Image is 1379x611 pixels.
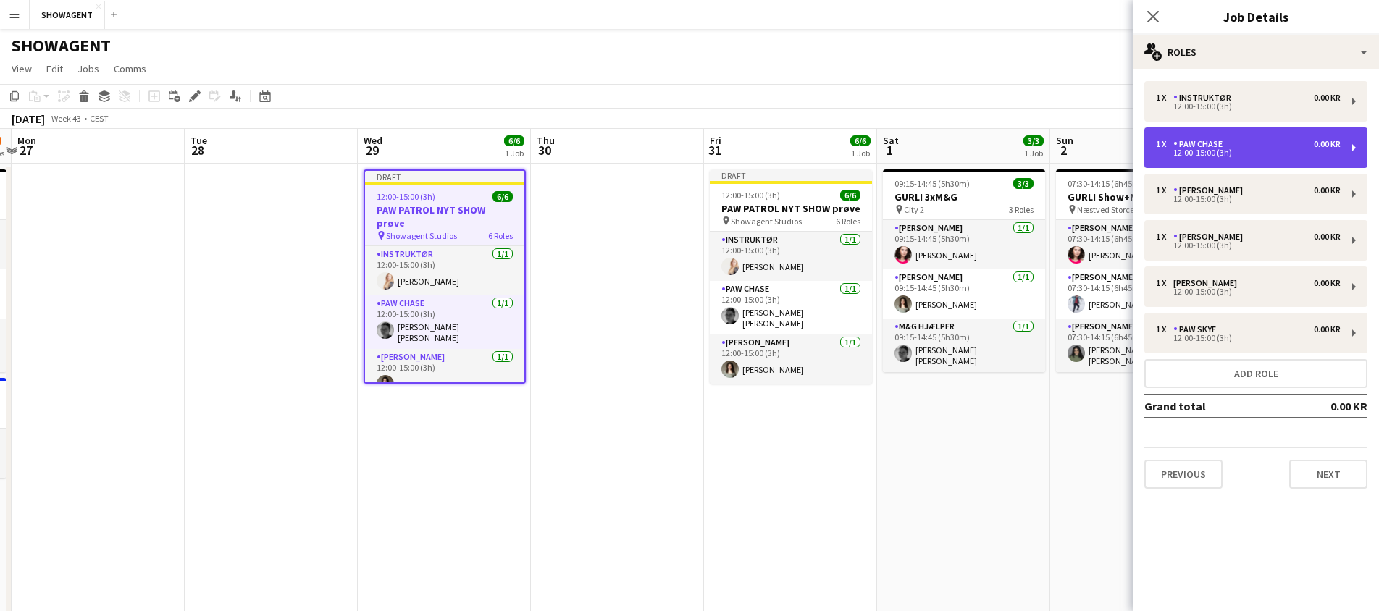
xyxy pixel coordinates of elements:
div: [PERSON_NAME] [1173,278,1243,288]
h3: GURLI 3xM&G [883,190,1045,203]
div: 12:00-15:00 (3h) [1156,288,1341,295]
span: Jobs [77,62,99,75]
app-card-role: [PERSON_NAME]1/107:30-14:15 (6h45m)[PERSON_NAME] [1056,220,1218,269]
div: 1 x [1156,278,1173,288]
h3: PAW PATROL NYT SHOW prøve [710,202,872,215]
span: View [12,62,32,75]
span: Week 43 [48,113,84,124]
h1: SHOWAGENT [12,35,111,56]
h3: PAW PATROL NYT SHOW prøve [365,203,524,229]
app-job-card: 07:30-14:15 (6h45m)3/3GURLI Show+M&G Næstved Storcenter3 Roles[PERSON_NAME]1/107:30-14:15 (6h45m)... [1056,169,1218,372]
div: Roles [1133,35,1379,69]
span: Showagent Studios [731,216,802,227]
span: 07:30-14:15 (6h45m) [1068,178,1143,189]
span: Sat [883,134,899,147]
span: 31 [708,142,721,159]
span: 27 [15,142,36,159]
div: PAW CHASE [1173,139,1228,149]
app-job-card: 09:15-14:45 (5h30m)3/3GURLI 3xM&G City 23 Roles[PERSON_NAME]1/109:15-14:45 (5h30m)[PERSON_NAME][P... [883,169,1045,372]
div: PAW SKYE [1173,324,1222,334]
div: 0.00 KR [1314,324,1341,334]
span: 6 Roles [488,230,513,241]
div: [DATE] [12,111,45,126]
div: 0.00 KR [1314,139,1341,149]
span: 6/6 [492,191,513,202]
span: 3 Roles [1009,204,1034,215]
span: Wed [364,134,382,147]
div: 1 x [1156,93,1173,103]
button: Previous [1144,460,1223,489]
span: Showagent Studios [386,230,457,241]
div: 12:00-15:00 (3h) [1156,195,1341,203]
div: Draft [710,169,872,181]
span: 1 [881,142,899,159]
button: Add role [1144,359,1367,388]
span: 12:00-15:00 (3h) [721,190,780,201]
app-card-role: M&G Hjælper1/109:15-14:45 (5h30m)[PERSON_NAME] [PERSON_NAME] [PERSON_NAME] [883,319,1045,372]
span: 3/3 [1013,178,1034,189]
span: Fri [710,134,721,147]
app-card-role: PAW CHASE1/112:00-15:00 (3h)[PERSON_NAME] [PERSON_NAME] [PERSON_NAME] [365,295,524,349]
div: 0.00 KR [1314,93,1341,103]
div: 12:00-15:00 (3h) [1156,103,1341,110]
td: Grand total [1144,395,1283,418]
app-card-role: [PERSON_NAME]1/107:30-14:15 (6h45m)[PERSON_NAME] [PERSON_NAME] [1056,319,1218,372]
span: Edit [46,62,63,75]
div: [PERSON_NAME] [1173,185,1249,195]
app-card-role: INSTRUKTØR1/112:00-15:00 (3h)[PERSON_NAME] [710,232,872,281]
span: 29 [361,142,382,159]
app-card-role: [PERSON_NAME]1/109:15-14:45 (5h30m)[PERSON_NAME] [883,220,1045,269]
span: 6/6 [840,190,860,201]
div: 1 x [1156,139,1173,149]
span: Sun [1056,134,1073,147]
span: 12:00-15:00 (3h) [377,191,435,202]
app-job-card: Draft12:00-15:00 (3h)6/6PAW PATROL NYT SHOW prøve Showagent Studios6 RolesINSTRUKTØR1/112:00-15:0... [710,169,872,384]
span: City 2 [904,204,924,215]
span: 6/6 [850,135,871,146]
span: 2 [1054,142,1073,159]
button: SHOWAGENT [30,1,105,29]
app-card-role: INSTRUKTØR1/112:00-15:00 (3h)[PERSON_NAME] [365,246,524,295]
div: 1 x [1156,232,1173,242]
a: Jobs [72,59,105,78]
div: 12:00-15:00 (3h) [1156,334,1341,342]
a: View [6,59,38,78]
div: Draft [365,171,524,182]
span: 30 [535,142,555,159]
div: 1 Job [505,148,524,159]
div: 12:00-15:00 (3h) [1156,149,1341,156]
span: Mon [17,134,36,147]
span: Næstved Storcenter [1077,204,1149,215]
div: 0.00 KR [1314,232,1341,242]
h3: GURLI Show+M&G [1056,190,1218,203]
span: Thu [537,134,555,147]
app-card-role: PAW CHASE1/112:00-15:00 (3h)[PERSON_NAME] [PERSON_NAME] [PERSON_NAME] [710,281,872,334]
div: 1 Job [851,148,870,159]
div: 1 x [1156,185,1173,195]
app-card-role: [PERSON_NAME]1/109:15-14:45 (5h30m)[PERSON_NAME] [883,269,1045,319]
app-card-role: [PERSON_NAME]1/107:30-14:15 (6h45m)[PERSON_NAME] [1056,269,1218,319]
div: 12:00-15:00 (3h) [1156,242,1341,249]
div: [PERSON_NAME] [1173,232,1249,242]
div: 1 x [1156,324,1173,334]
span: Tue [190,134,207,147]
div: 0.00 KR [1314,185,1341,195]
div: 0.00 KR [1314,278,1341,288]
app-card-role: [PERSON_NAME]1/112:00-15:00 (3h)[PERSON_NAME] [710,334,872,384]
div: 1 Job [1024,148,1043,159]
app-job-card: Draft12:00-15:00 (3h)6/6PAW PATROL NYT SHOW prøve Showagent Studios6 RolesINSTRUKTØR1/112:00-15:0... [364,169,526,384]
button: Next [1289,460,1367,489]
span: 09:15-14:45 (5h30m) [894,178,970,189]
a: Edit [41,59,69,78]
span: Comms [114,62,146,75]
span: 3/3 [1023,135,1044,146]
h3: Job Details [1133,7,1379,26]
span: 6 Roles [836,216,860,227]
div: INSTRUKTØR [1173,93,1237,103]
app-card-role: [PERSON_NAME]1/112:00-15:00 (3h)[PERSON_NAME] [365,349,524,398]
span: 6/6 [504,135,524,146]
